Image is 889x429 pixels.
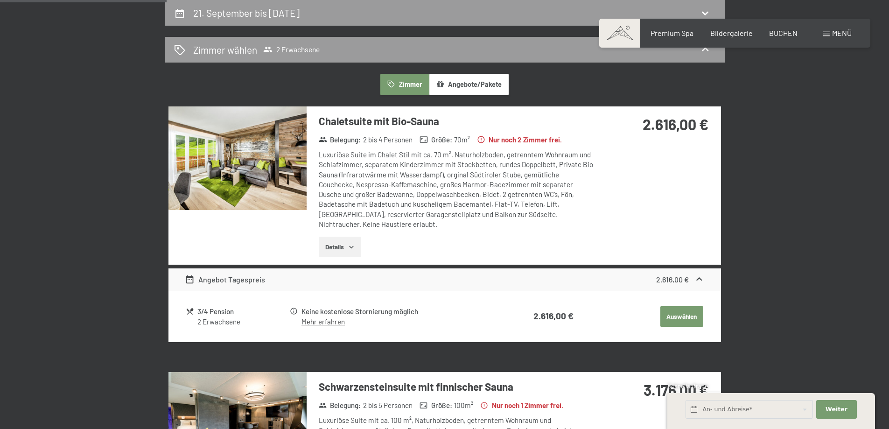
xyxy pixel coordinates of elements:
strong: 2.616,00 € [656,275,689,284]
strong: 2.616,00 € [533,310,574,321]
strong: Nur noch 2 Zimmer frei. [477,135,562,145]
button: Zimmer [380,74,429,95]
img: mss_renderimg.php [168,106,307,210]
div: Angebot Tagespreis2.616,00 € [168,268,721,291]
a: Bildergalerie [710,28,753,37]
button: Auswählen [660,306,703,327]
strong: Nur noch 1 Zimmer frei. [480,401,563,410]
div: 2 Erwachsene [197,317,288,327]
button: Weiter [816,400,856,419]
span: Menü [832,28,852,37]
strong: Belegung : [319,135,361,145]
div: Angebot Tagespreis [185,274,265,285]
button: Angebote/Pakete [429,74,509,95]
button: Details [319,237,361,257]
strong: Größe : [420,401,452,410]
h3: Schwarzensteinsuite mit finnischer Sauna [319,380,596,394]
h2: 21. September bis [DATE] [193,7,300,19]
div: Luxuriöse Suite im Chalet Stil mit ca. 70 m², Naturholzboden, getrenntem Wohnraum und Schlafzimme... [319,150,596,229]
h2: Zimmer wählen [193,43,257,56]
a: Mehr erfahren [301,317,345,326]
a: Premium Spa [651,28,693,37]
div: Keine kostenlose Stornierung möglich [301,306,496,317]
span: Weiter [826,405,847,414]
span: 70 m² [454,135,470,145]
strong: Größe : [420,135,452,145]
span: 2 bis 4 Personen [363,135,413,145]
a: BUCHEN [769,28,798,37]
h3: Chaletsuite mit Bio-Sauna [319,114,596,128]
span: Schnellanfrage [667,382,708,390]
strong: 2.616,00 € [643,115,708,133]
span: 100 m² [454,401,473,410]
span: 2 bis 5 Personen [363,401,413,410]
span: 2 Erwachsene [263,45,320,54]
strong: 3.176,00 € [644,381,708,399]
div: 3/4 Pension [197,306,288,317]
strong: Belegung : [319,401,361,410]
